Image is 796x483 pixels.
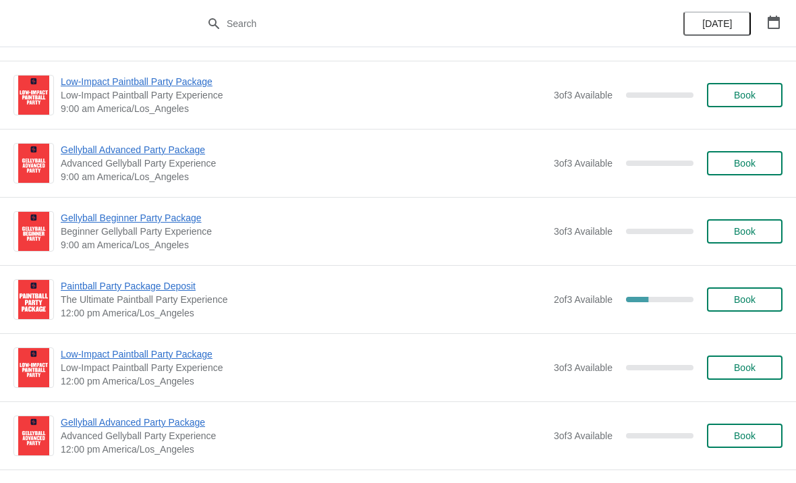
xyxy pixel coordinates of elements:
span: 12:00 pm America/Los_Angeles [61,443,547,456]
img: Low-Impact Paintball Party Package | Low-Impact Paintball Party Experience | 9:00 am America/Los_... [18,76,49,115]
img: Paintball Party Package Deposit | The Ultimate Paintball Party Experience | 12:00 pm America/Los_... [18,280,49,319]
img: Gellyball Advanced Party Package | Advanced Gellyball Party Experience | 12:00 pm America/Los_Ang... [18,416,49,455]
span: Low-Impact Paintball Party Package [61,347,547,361]
button: Book [707,219,783,244]
span: Beginner Gellyball Party Experience [61,225,547,238]
span: 3 of 3 Available [554,90,613,101]
button: Book [707,287,783,312]
span: 9:00 am America/Los_Angeles [61,102,547,115]
span: [DATE] [702,18,732,29]
span: Book [734,430,756,441]
img: Low-Impact Paintball Party Package | Low-Impact Paintball Party Experience | 12:00 pm America/Los... [18,348,49,387]
img: Gellyball Beginner Party Package | Beginner Gellyball Party Experience | 9:00 am America/Los_Angeles [18,212,49,251]
span: Book [734,158,756,169]
span: Book [734,294,756,305]
img: Gellyball Advanced Party Package | Advanced Gellyball Party Experience | 9:00 am America/Los_Angeles [18,144,49,183]
button: Book [707,83,783,107]
span: Gellyball Advanced Party Package [61,143,547,157]
span: 3 of 3 Available [554,362,613,373]
span: Low-Impact Paintball Party Experience [61,88,547,102]
button: Book [707,356,783,380]
span: Gellyball Advanced Party Package [61,416,547,429]
span: Advanced Gellyball Party Experience [61,157,547,170]
span: 3 of 3 Available [554,226,613,237]
span: 2 of 3 Available [554,294,613,305]
span: 3 of 3 Available [554,158,613,169]
span: 9:00 am America/Los_Angeles [61,238,547,252]
span: 3 of 3 Available [554,430,613,441]
span: Low-Impact Paintball Party Package [61,75,547,88]
input: Search [226,11,597,36]
span: 12:00 pm America/Los_Angeles [61,374,547,388]
span: Paintball Party Package Deposit [61,279,547,293]
span: Book [734,362,756,373]
button: Book [707,151,783,175]
button: [DATE] [683,11,751,36]
button: Book [707,424,783,448]
span: Book [734,226,756,237]
span: Low-Impact Paintball Party Experience [61,361,547,374]
span: The Ultimate Paintball Party Experience [61,293,547,306]
span: 9:00 am America/Los_Angeles [61,170,547,183]
span: Gellyball Beginner Party Package [61,211,547,225]
span: Advanced Gellyball Party Experience [61,429,547,443]
span: Book [734,90,756,101]
span: 12:00 pm America/Los_Angeles [61,306,547,320]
